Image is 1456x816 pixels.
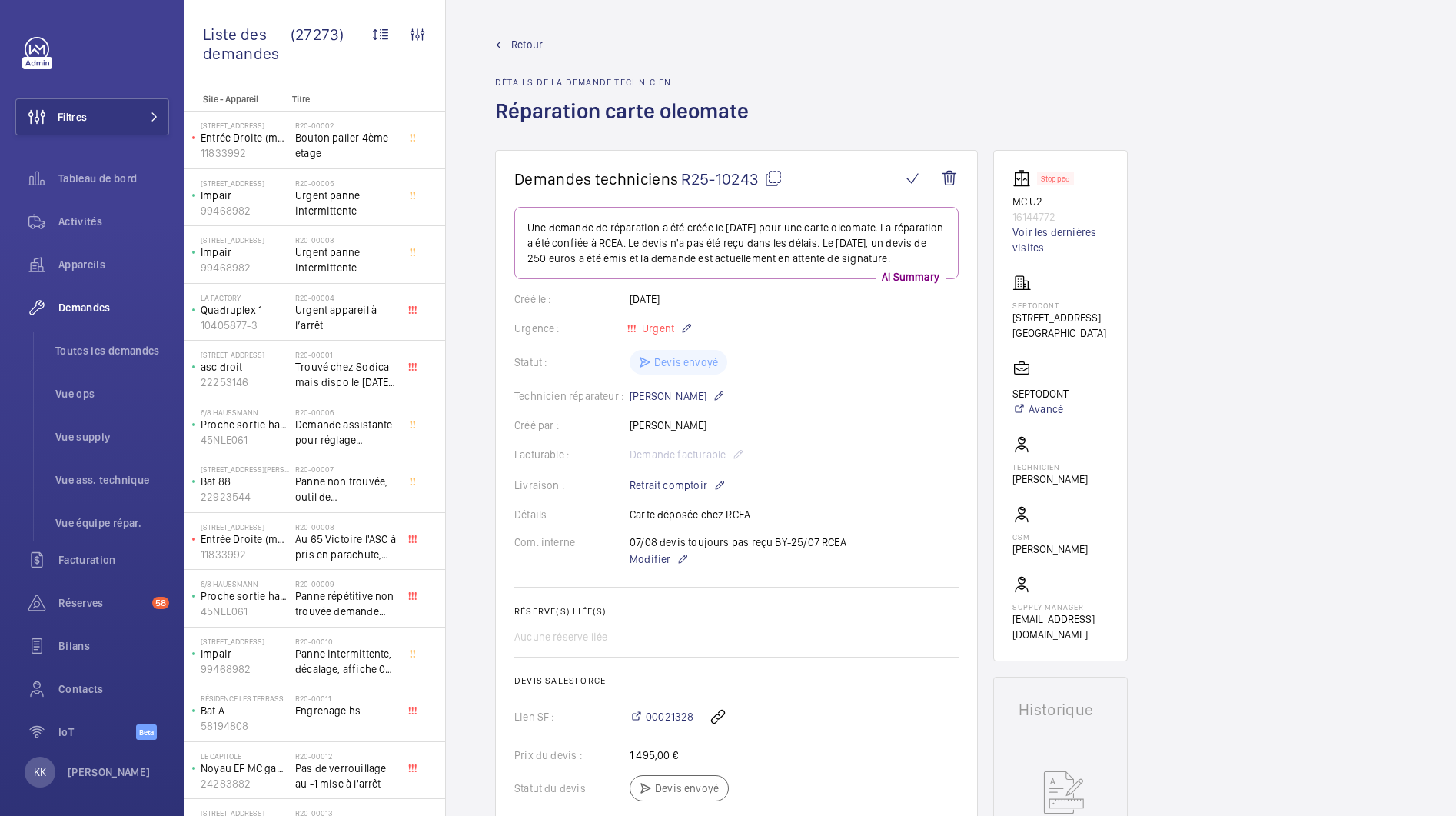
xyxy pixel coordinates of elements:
[201,302,289,318] p: Quadruplex 1
[495,97,758,150] h1: Réparation carte oleomate
[201,318,289,333] p: 10405877-3
[201,531,289,547] p: Entrée Droite (monte-charge)
[201,751,289,761] p: Le Capitole
[58,300,169,315] span: Demandes
[681,169,783,188] span: R25-10243
[58,214,169,229] span: Activités
[295,293,397,302] h2: R20-00004
[1012,225,1109,255] a: Voir les dernières visites
[1012,209,1109,225] p: 16144772
[201,661,289,677] p: 99468982
[630,476,726,495] p: Retrait comptoir
[152,597,169,609] span: 58
[1012,602,1109,611] p: Supply manager
[1012,194,1109,209] p: MC U2
[201,178,289,188] p: [STREET_ADDRESS]
[295,188,397,218] span: Urgent panne intermittente
[201,235,289,245] p: [STREET_ADDRESS]
[201,547,289,562] p: 11833992
[295,302,397,333] span: Urgent appareil à l’arrêt
[1012,301,1106,310] p: Septodont
[58,257,169,272] span: Appareils
[514,169,678,188] span: Demandes techniciens
[201,245,289,260] p: Impair
[201,359,289,375] p: asc droit
[295,350,397,359] h2: R20-00001
[201,130,289,145] p: Entrée Droite (monte-charge)
[1012,541,1088,557] p: [PERSON_NAME]
[514,675,959,686] h2: Devis Salesforce
[295,751,397,761] h2: R20-00012
[1012,386,1069,401] p: SEPTODONT
[1012,532,1088,541] p: CSM
[136,724,157,740] span: Beta
[630,709,693,724] a: 00021328
[55,472,169,488] span: Vue ass. technique
[201,260,289,275] p: 99468982
[55,429,169,445] span: Vue supply
[1012,462,1088,471] p: Technicien
[34,764,46,780] p: KK
[292,94,394,105] p: Titre
[201,375,289,390] p: 22253146
[295,637,397,646] h2: R20-00010
[201,718,289,734] p: 58194808
[295,531,397,562] span: Au 65 Victoire l'ASC à pris en parachute, toutes les sécu coupé, il est au 3 ème, asc sans machin...
[201,293,289,302] p: La Factory
[201,522,289,531] p: [STREET_ADDRESS]
[201,604,289,619] p: 45NLE061
[295,588,397,619] span: Panne répétitive non trouvée demande assistance expert technique
[295,522,397,531] h2: R20-00008
[295,359,397,390] span: Trouvé chez Sodica mais dispo le [DATE] [URL][DOMAIN_NAME]
[295,761,397,791] span: Pas de verrouillage au -1 mise à l'arrêt
[295,694,397,703] h2: R20-00011
[295,121,397,130] h2: R20-00002
[55,386,169,401] span: Vue ops
[201,474,289,489] p: Bat 88
[201,350,289,359] p: [STREET_ADDRESS]
[58,109,87,125] span: Filtres
[15,98,169,135] button: Filtres
[295,417,397,448] span: Demande assistante pour réglage d'opérateurs porte cabine double accès
[58,171,169,186] span: Tableau de bord
[295,245,397,275] span: Urgent panne intermittente
[184,94,286,105] p: Site - Appareil
[201,761,289,776] p: Noyau EF MC gauche
[646,709,693,724] span: 00021328
[630,387,725,405] p: [PERSON_NAME]
[201,203,289,218] p: 99468982
[58,638,169,654] span: Bilans
[201,579,289,588] p: 6/8 Haussmann
[1041,176,1070,182] p: Stopped
[201,646,289,661] p: Impair
[201,776,289,791] p: 24283882
[295,474,397,505] span: Panne non trouvée, outil de déverouillouge impératif pour le diagnostic
[58,595,146,611] span: Réserves
[201,417,289,432] p: Proche sortie hall Pelletier
[68,764,151,780] p: [PERSON_NAME]
[295,408,397,417] h2: R20-00006
[201,489,289,505] p: 22923544
[630,551,670,567] span: Modifier
[295,178,397,188] h2: R20-00005
[55,343,169,358] span: Toutes les demandes
[1012,471,1088,487] p: [PERSON_NAME]
[295,465,397,474] h2: R20-00007
[201,188,289,203] p: Impair
[495,77,758,88] h2: Détails de la demande technicien
[295,646,397,677] span: Panne intermittente, décalage, affiche 0 au palier alors que l'appareil se trouve au 1er étage, c...
[639,322,674,335] span: Urgent
[201,637,289,646] p: [STREET_ADDRESS]
[58,681,169,697] span: Contacts
[201,703,289,718] p: Bat A
[511,37,543,52] span: Retour
[201,588,289,604] p: Proche sortie hall Pelletier
[1012,325,1106,341] p: [GEOGRAPHIC_DATA]
[295,579,397,588] h2: R20-00009
[1012,401,1069,417] a: Avancé
[527,220,946,266] p: Une demande de réparation a été créée le [DATE] pour une carte oleomate. La réparation a été conf...
[201,121,289,130] p: [STREET_ADDRESS]
[201,694,289,703] p: Résidence les Terrasse - [STREET_ADDRESS]
[1012,611,1109,642] p: [EMAIL_ADDRESS][DOMAIN_NAME]
[201,432,289,448] p: 45NLE061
